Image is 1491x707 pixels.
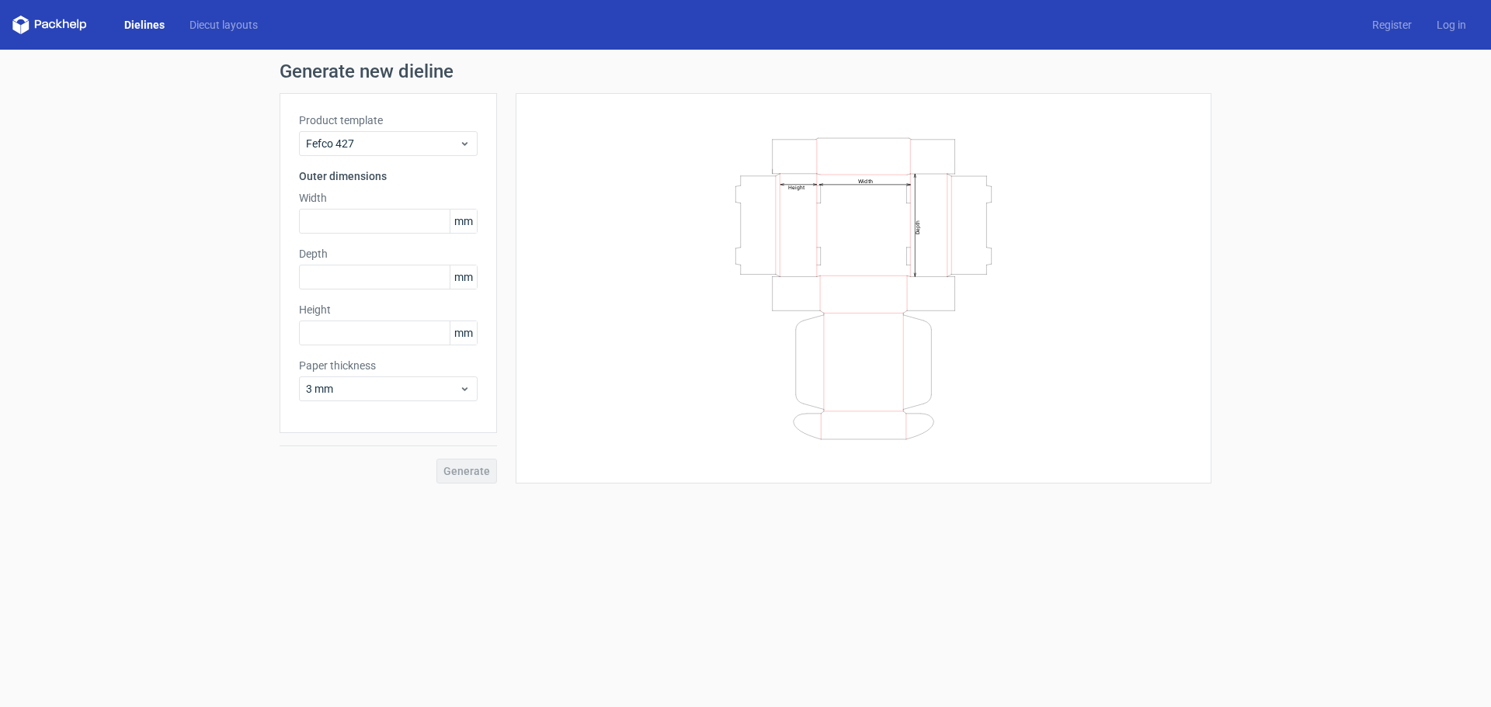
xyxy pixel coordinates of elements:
text: Height [788,184,805,190]
span: mm [450,265,477,289]
a: Diecut layouts [177,17,270,33]
h3: Outer dimensions [299,168,478,184]
span: 3 mm [306,381,459,397]
span: Fefco 427 [306,136,459,151]
label: Width [299,190,478,206]
label: Product template [299,113,478,128]
label: Height [299,302,478,317]
label: Depth [299,246,478,262]
a: Register [1360,17,1424,33]
h1: Generate new dieline [280,62,1211,81]
a: Dielines [112,17,177,33]
span: mm [450,210,477,233]
span: mm [450,321,477,345]
text: Depth [915,220,921,234]
a: Log in [1424,17,1479,33]
text: Width [858,177,873,184]
label: Paper thickness [299,358,478,373]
